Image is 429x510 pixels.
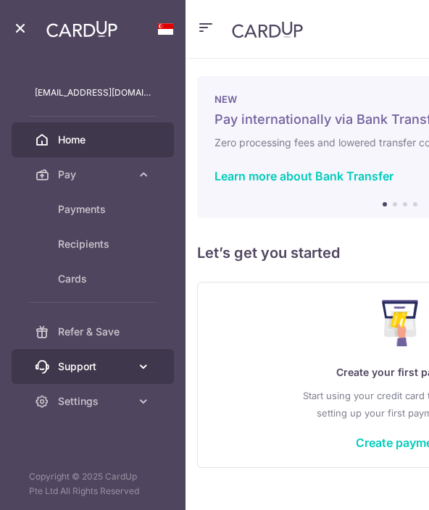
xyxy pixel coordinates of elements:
img: CardUp [232,21,303,38]
a: Home [12,122,174,157]
a: Refer & Save [12,314,174,349]
span: Recipients [58,237,151,251]
a: Pay [12,157,174,192]
a: Payments [12,192,174,227]
span: Home [58,133,151,147]
img: CardUp [46,20,117,38]
span: Settings [58,394,130,409]
span: Support [58,359,130,374]
span: Refer & Save [58,325,151,339]
p: [EMAIL_ADDRESS][DOMAIN_NAME] [35,85,151,100]
a: Support [12,349,174,384]
span: Cards [58,272,151,286]
span: Payments [58,202,151,217]
span: Pay [58,167,130,182]
p: Copyright © 2025 CardUp Pte Ltd All Rights Reserved [12,469,174,498]
a: Learn more about Bank Transfer [214,169,393,183]
a: Cards [12,262,174,296]
img: Make Payment [382,300,419,346]
a: Recipients [12,227,174,262]
a: Settings [12,384,174,419]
